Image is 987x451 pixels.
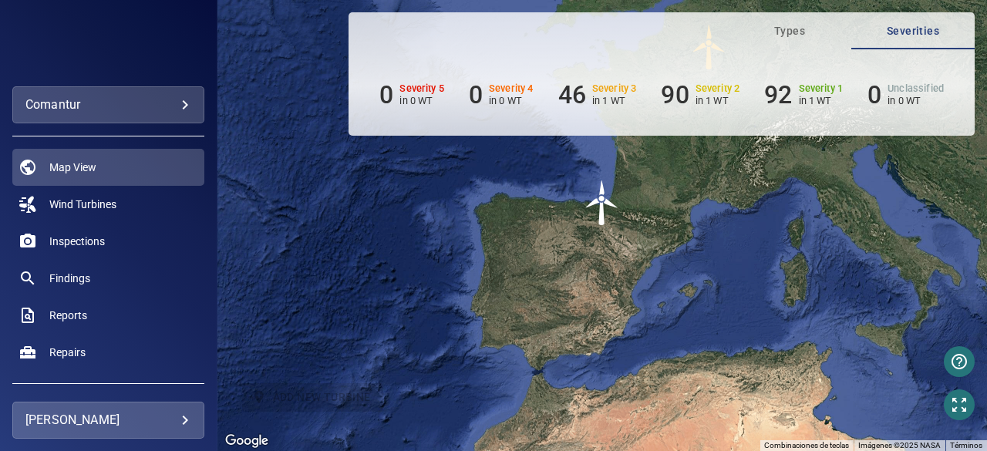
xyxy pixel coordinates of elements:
[66,39,150,54] img: comantur-logo
[49,234,105,249] span: Inspections
[867,80,944,109] li: Severity Unclassified
[661,80,739,109] li: Severity 2
[579,180,625,226] img: windFarmIcon.svg
[489,83,534,94] h6: Severity 4
[696,95,740,106] p: in 1 WT
[489,95,534,106] p: in 0 WT
[25,93,191,117] div: comantur
[888,83,944,94] h6: Unclassified
[469,80,483,109] h6: 0
[469,80,534,109] li: Severity 4
[661,80,689,109] h6: 90
[592,83,637,94] h6: Severity 3
[399,95,444,106] p: in 0 WT
[25,408,191,432] div: [PERSON_NAME]
[49,308,87,323] span: Reports
[221,431,272,451] a: Abre esta zona en Google Maps (se abre en una nueva ventana)
[49,197,116,212] span: Wind Turbines
[764,80,792,109] h6: 92
[12,86,204,123] div: comantur
[579,180,625,226] gmp-advanced-marker: V52Test
[12,149,204,186] a: map active
[49,271,90,286] span: Findings
[379,80,393,109] h6: 0
[861,22,965,41] span: Severities
[12,297,204,334] a: reports noActive
[12,186,204,223] a: windturbines noActive
[799,95,844,106] p: in 1 WT
[737,22,842,41] span: Types
[764,440,849,451] button: Combinaciones de teclas
[888,95,944,106] p: in 0 WT
[764,80,843,109] li: Severity 1
[49,345,86,360] span: Repairs
[867,80,881,109] h6: 0
[950,441,982,449] a: Términos (se abre en una nueva pestaña)
[12,260,204,297] a: findings noActive
[12,334,204,371] a: repairs noActive
[558,80,637,109] li: Severity 3
[221,431,272,451] img: Google
[379,80,444,109] li: Severity 5
[399,83,444,94] h6: Severity 5
[558,80,586,109] h6: 46
[12,223,204,260] a: inspections noActive
[858,441,941,449] span: Imágenes ©2025 NASA
[49,160,96,175] span: Map View
[592,95,637,106] p: in 1 WT
[696,83,740,94] h6: Severity 2
[799,83,844,94] h6: Severity 1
